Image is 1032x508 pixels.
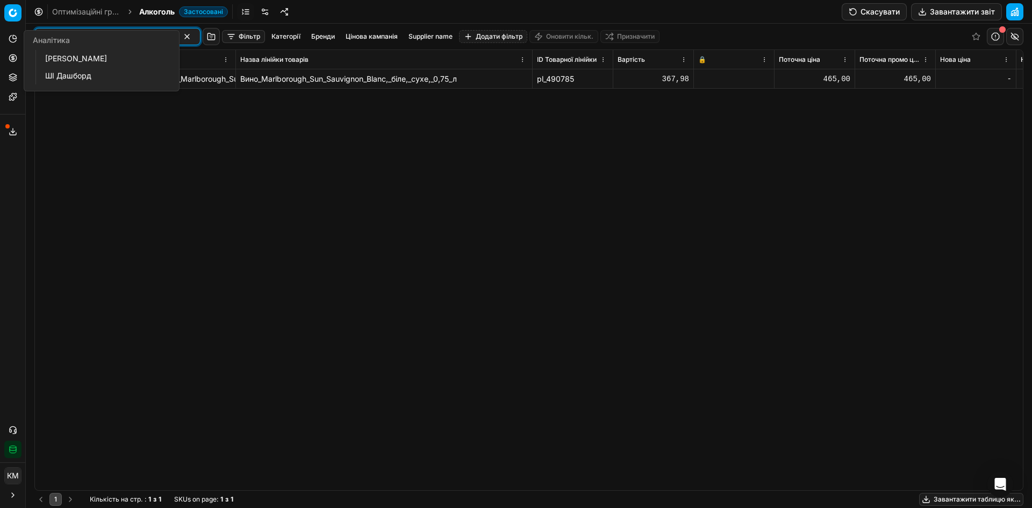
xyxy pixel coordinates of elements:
[34,493,77,506] nav: pagination
[179,6,228,17] span: Застосовані
[159,495,161,504] strong: 1
[987,471,1013,497] div: Open Intercom Messenger
[859,55,920,64] span: Поточна промо ціна
[52,6,228,17] nav: breadcrumb
[940,55,971,64] span: Нова ціна
[529,30,598,43] button: Оновити кільк.
[33,35,70,45] span: Аналітика
[222,30,265,43] button: Фільтр
[49,493,62,506] button: 1
[90,495,161,504] div: :
[404,30,457,43] button: Supplier name
[64,493,77,506] button: Go to next page
[600,30,660,43] button: Призначити
[139,6,175,17] span: Алкоголь
[307,30,339,43] button: Бренди
[859,74,931,84] div: 465,00
[240,74,528,84] div: Вино_Marlborough_Sun_Sauvignon_Blanc,_біле,_сухе,_0,75_л
[139,6,228,17] span: АлкогольЗастосовані
[41,68,166,83] a: ШІ Дашборд
[911,3,1002,20] button: Завантажити звіт
[41,51,166,66] a: [PERSON_NAME]
[225,495,228,504] strong: з
[52,6,121,17] a: Оптимізаційні групи
[341,30,402,43] button: Цінова кампанія
[148,495,151,504] strong: 1
[153,495,156,504] strong: з
[240,55,309,64] span: Назва лінійки товарів
[698,55,706,64] span: 🔒
[537,55,597,64] span: ID Товарної лінійки
[779,55,820,64] span: Поточна ціна
[618,74,689,84] div: 367,98
[267,30,305,43] button: Категорії
[220,495,223,504] strong: 1
[231,495,233,504] strong: 1
[618,55,645,64] span: Вартість
[940,74,1012,84] div: -
[779,74,850,84] div: 465,00
[842,3,907,20] button: Скасувати
[5,468,21,484] span: КM
[919,493,1023,506] button: Завантажити таблицю як...
[459,30,527,43] button: Додати фільтр
[90,495,142,504] span: Кількість на стр.
[537,74,608,84] div: pl_490785
[34,493,47,506] button: Go to previous page
[4,467,21,484] button: КM
[174,495,218,504] span: SKUs on page :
